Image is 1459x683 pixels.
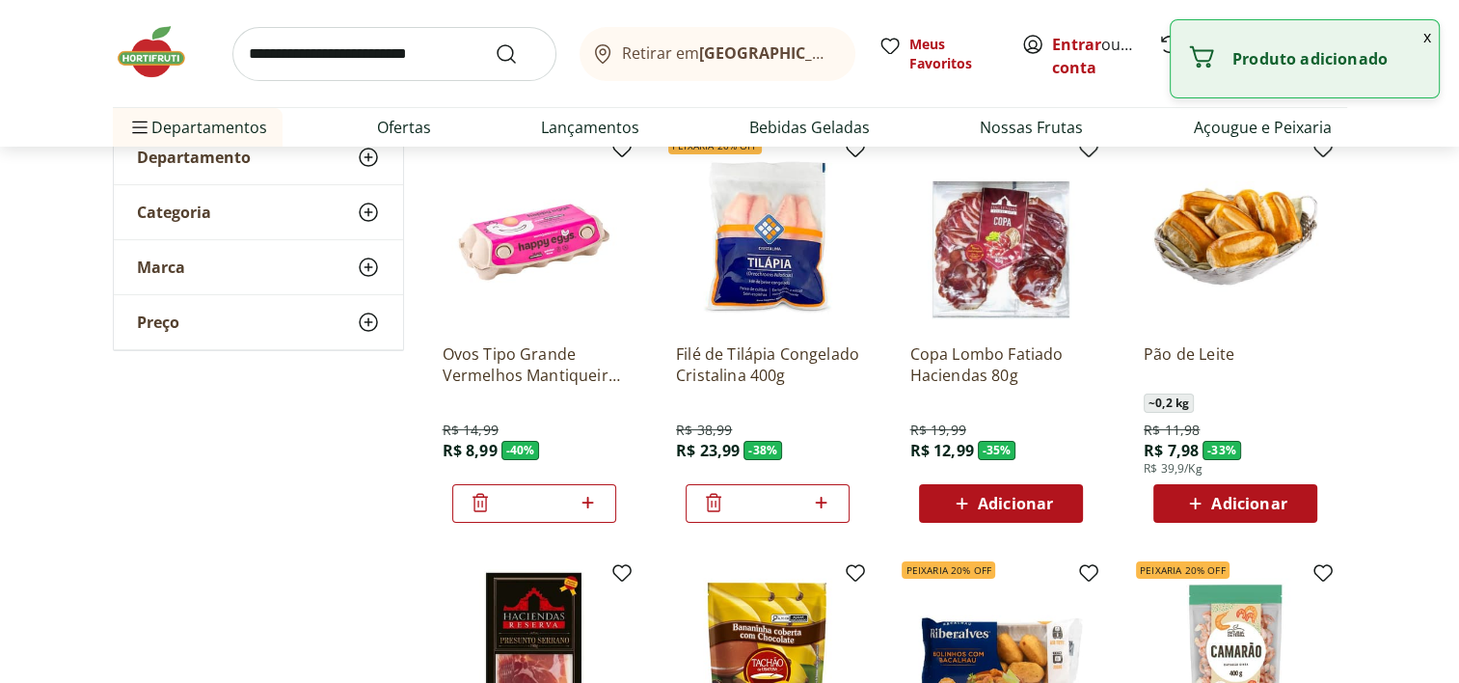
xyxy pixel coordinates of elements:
a: Bebidas Geladas [749,116,870,139]
span: ou [1052,33,1138,79]
a: Filé de Tilápia Congelado Cristalina 400g [676,343,859,386]
a: Açougue e Peixaria [1193,116,1331,139]
a: Pão de Leite [1144,343,1327,386]
span: R$ 8,99 [443,440,498,461]
a: Copa Lombo Fatiado Haciendas 80g [909,343,1093,386]
span: Adicionar [978,496,1053,511]
button: Submit Search [495,42,541,66]
b: [GEOGRAPHIC_DATA]/[GEOGRAPHIC_DATA] [699,42,1024,64]
span: R$ 39,9/Kg [1144,461,1202,477]
a: Entrar [1052,34,1101,55]
span: Marca [137,258,185,277]
button: Marca [114,240,403,294]
a: Ovos Tipo Grande Vermelhos Mantiqueira Happy Eggs 10 Unidades [443,343,626,386]
img: Ovos Tipo Grande Vermelhos Mantiqueira Happy Eggs 10 Unidades [443,145,626,328]
span: Meus Favoritos [909,35,998,73]
span: R$ 14,99 [443,421,499,440]
p: Produto adicionado [1232,49,1423,68]
img: Filé de Tilápia Congelado Cristalina 400g [676,145,859,328]
span: R$ 12,99 [909,440,973,461]
a: Meus Favoritos [878,35,998,73]
span: Peixaria 20% OFF [902,561,995,579]
span: - 40 % [501,441,540,460]
button: Fechar notificação [1416,20,1439,53]
a: Nossas Frutas [980,116,1083,139]
span: Peixaria 20% OFF [1136,561,1229,579]
span: Departamento [137,148,251,167]
img: Copa Lombo Fatiado Haciendas 80g [909,145,1093,328]
input: search [232,27,556,81]
a: Ofertas [377,116,431,139]
span: R$ 11,98 [1144,421,1200,440]
button: Adicionar [919,484,1083,523]
span: Departamentos [128,104,267,150]
img: Hortifruti [113,23,209,81]
button: Categoria [114,185,403,239]
span: R$ 19,99 [909,421,965,440]
a: Lançamentos [541,116,639,139]
span: ~ 0,2 kg [1144,394,1194,413]
button: Departamento [114,130,403,184]
span: - 35 % [978,441,1016,460]
button: Preço [114,295,403,349]
button: Retirar em[GEOGRAPHIC_DATA]/[GEOGRAPHIC_DATA] [580,27,855,81]
span: R$ 7,98 [1144,440,1199,461]
span: - 33 % [1202,441,1241,460]
span: Preço [137,313,179,332]
span: Categoria [137,203,211,222]
a: Criar conta [1052,34,1158,78]
button: Menu [128,104,151,150]
span: - 38 % [743,441,782,460]
img: Pão de Leite [1144,145,1327,328]
span: Retirar em [622,44,835,62]
span: R$ 23,99 [676,440,740,461]
span: R$ 38,99 [676,421,732,440]
span: Adicionar [1211,496,1286,511]
button: Adicionar [1153,484,1317,523]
